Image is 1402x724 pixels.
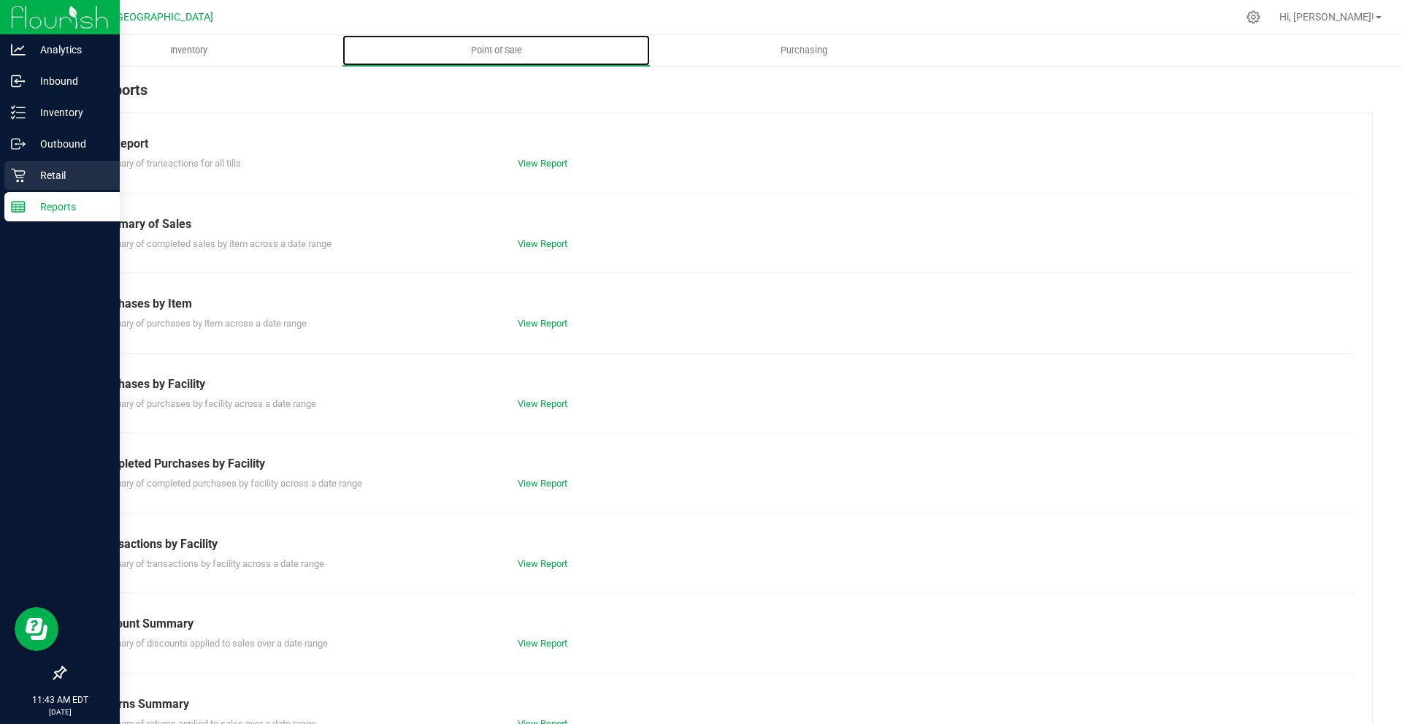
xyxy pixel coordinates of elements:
span: Summary of completed sales by item across a date range [94,238,332,249]
inline-svg: Inventory [11,105,26,120]
inline-svg: Inbound [11,74,26,88]
span: Hi, [PERSON_NAME]! [1279,11,1374,23]
a: View Report [518,478,567,489]
div: Completed Purchases by Facility [94,455,1343,473]
iframe: Resource center [15,607,58,651]
a: Purchasing [650,35,957,66]
inline-svg: Outbound [11,137,26,151]
span: Summary of transactions for all tills [94,158,241,169]
div: Manage settings [1244,10,1263,24]
a: View Report [518,318,567,329]
p: Reports [26,198,113,216]
a: Point of Sale [342,35,650,66]
p: [DATE] [7,706,113,717]
div: Summary of Sales [94,216,1343,233]
p: 11:43 AM EDT [7,693,113,706]
a: View Report [518,238,567,249]
p: Analytics [26,41,113,58]
span: Summary of completed purchases by facility across a date range [94,478,362,489]
span: Summary of purchases by facility across a date range [94,398,316,409]
div: Purchases by Item [94,295,1343,313]
inline-svg: Analytics [11,42,26,57]
p: Retail [26,167,113,184]
a: View Report [518,158,567,169]
div: Transactions by Facility [94,536,1343,553]
span: Summary of discounts applied to sales over a date range [94,638,328,649]
span: Purchasing [761,44,847,57]
span: Summary of transactions by facility across a date range [94,558,324,569]
p: Inventory [26,104,113,121]
a: View Report [518,638,567,649]
p: Outbound [26,135,113,153]
div: POS Reports [64,79,1373,113]
a: View Report [518,558,567,569]
a: View Report [518,398,567,409]
div: Discount Summary [94,615,1343,633]
span: GA2 - [GEOGRAPHIC_DATA] [85,11,213,23]
div: Purchases by Facility [94,376,1343,393]
div: Returns Summary [94,696,1343,713]
span: Inventory [150,44,227,57]
inline-svg: Retail [11,168,26,183]
div: Till Report [94,135,1343,153]
a: Inventory [35,35,342,66]
span: Summary of purchases by item across a date range [94,318,307,329]
inline-svg: Reports [11,199,26,214]
p: Inbound [26,72,113,90]
span: Point of Sale [451,44,542,57]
